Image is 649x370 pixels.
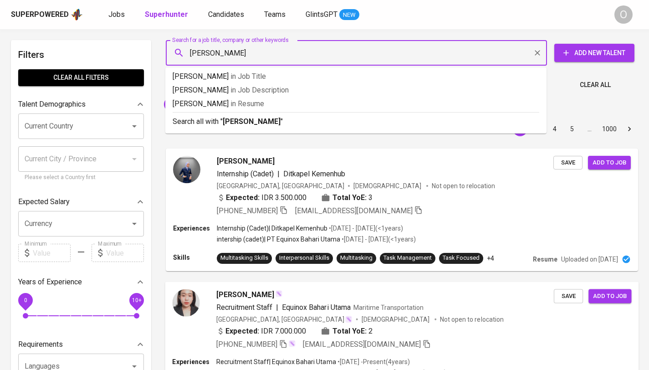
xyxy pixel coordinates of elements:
[24,297,27,303] span: 0
[477,122,638,136] nav: pagination navigation
[383,254,432,262] div: Task Management
[216,314,353,324] div: [GEOGRAPHIC_DATA], [GEOGRAPHIC_DATA]
[71,8,83,21] img: app logo
[128,217,141,230] button: Open
[106,244,144,262] input: Value
[145,9,190,21] a: Superhunter
[18,335,144,354] div: Requirements
[345,315,353,323] img: magic_wand.svg
[553,156,583,170] button: Save
[217,156,275,167] span: [PERSON_NAME]
[173,156,200,183] img: 63b6856196004a587624bbe1b6096925.png
[340,254,373,262] div: Multitasking
[599,122,619,136] button: Go to page 1000
[332,192,367,203] b: Total YoE:
[18,277,82,288] p: Years of Experience
[173,116,539,127] p: Search all with " "
[216,303,272,311] span: Recruitment Staff
[487,254,494,263] p: +4
[295,206,413,215] span: [EMAIL_ADDRESS][DOMAIN_NAME]
[166,149,638,271] a: [PERSON_NAME]Internship (Cadet)|Ditkapel Kemenhub[GEOGRAPHIC_DATA], [GEOGRAPHIC_DATA][DEMOGRAPHIC...
[220,254,268,262] div: Multitasking Skills
[208,9,246,21] a: Candidates
[340,235,416,244] p: • [DATE] - [DATE] ( <1 years )
[11,8,83,21] a: Superpoweredapp logo
[230,72,266,81] span: in Job Title
[580,79,611,91] span: Clear All
[332,325,367,336] b: Total YoE:
[223,117,281,126] b: [PERSON_NAME]
[208,10,244,19] span: Candidates
[217,170,274,178] span: Internship (Cadet)
[226,192,260,203] b: Expected:
[18,95,144,113] div: Talent Demographics
[132,297,141,303] span: 10+
[173,98,539,109] p: [PERSON_NAME]
[18,99,86,110] p: Talent Demographics
[327,224,403,233] p: • [DATE] - [DATE] ( <1 years )
[172,357,216,366] p: Experiences
[216,357,336,366] p: Recruitment Staff | Equinox Bahari Utama
[173,224,217,233] p: Experiences
[230,86,289,94] span: in Job Description
[173,85,539,96] p: [PERSON_NAME]
[561,255,618,264] p: Uploaded on [DATE]
[440,314,503,324] p: Not open to relocation
[558,291,578,301] span: Save
[565,122,579,136] button: Go to page 5
[288,339,296,347] img: magic_wand.svg
[353,181,423,190] span: [DEMOGRAPHIC_DATA]
[558,158,578,168] span: Save
[264,9,287,21] a: Teams
[216,339,277,348] span: [PHONE_NUMBER]
[362,314,431,324] span: [DEMOGRAPHIC_DATA]
[368,192,373,203] span: 3
[593,291,627,301] span: Add to job
[303,339,421,348] span: [EMAIL_ADDRESS][DOMAIN_NAME]
[531,46,544,59] button: Clear
[173,253,217,262] p: Skills
[593,158,626,168] span: Add to job
[18,196,70,207] p: Expected Salary
[282,303,350,311] span: Equinox Bahari Utama
[18,339,63,350] p: Requirements
[217,192,307,203] div: IDR 3.500.000
[275,290,282,297] img: magic_wand.svg
[108,9,127,21] a: Jobs
[216,325,307,336] div: IDR 7.000.000
[614,5,633,24] div: O
[108,10,125,19] span: Jobs
[217,206,278,215] span: [PHONE_NUMBER]
[306,10,337,19] span: GlintsGPT
[26,72,137,83] span: Clear All filters
[276,302,278,313] span: |
[33,244,71,262] input: Value
[336,357,410,366] p: • [DATE] - Present ( 4 years )
[164,100,222,108] span: Equinox Shipping
[145,10,188,19] b: Superhunter
[283,170,345,178] span: Ditkapel Kemenhub
[554,289,583,303] button: Save
[339,10,359,20] span: NEW
[25,173,138,182] p: Please select a Country first
[582,124,597,134] div: …
[353,303,424,311] span: Maritime Transportation
[554,44,634,62] button: Add New Talent
[230,99,264,108] span: in Resume
[306,9,359,21] a: GlintsGPT NEW
[128,120,141,133] button: Open
[216,289,274,300] span: [PERSON_NAME]
[588,289,631,303] button: Add to job
[217,181,344,190] div: [GEOGRAPHIC_DATA], [GEOGRAPHIC_DATA]
[279,254,329,262] div: Interpersonal Skills
[277,169,280,180] span: |
[432,181,495,190] p: Not open to relocation
[225,325,259,336] b: Expected:
[588,156,631,170] button: Add to job
[562,47,627,59] span: Add New Talent
[443,254,480,262] div: Task Focused
[264,10,286,19] span: Teams
[217,235,340,244] p: intership (cadet) | PT Equinox Bahari Utama
[368,325,373,336] span: 2
[18,69,144,86] button: Clear All filters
